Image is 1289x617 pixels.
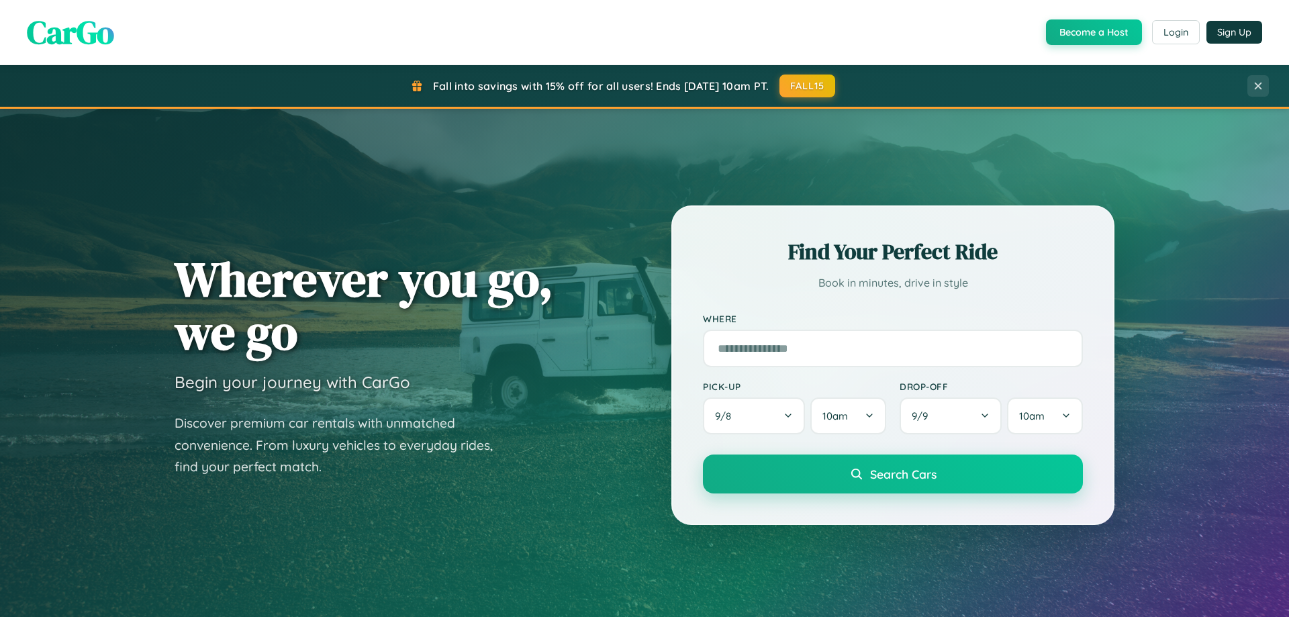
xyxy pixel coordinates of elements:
[175,412,510,478] p: Discover premium car rentals with unmatched convenience. From luxury vehicles to everyday rides, ...
[779,75,836,97] button: FALL15
[810,397,886,434] button: 10am
[703,455,1083,493] button: Search Cars
[703,381,886,392] label: Pick-up
[175,252,553,359] h1: Wherever you go, we go
[1206,21,1262,44] button: Sign Up
[703,397,805,434] button: 9/8
[1046,19,1142,45] button: Become a Host
[433,79,769,93] span: Fall into savings with 15% off for all users! Ends [DATE] 10am PT.
[900,381,1083,392] label: Drop-off
[703,313,1083,324] label: Where
[703,237,1083,267] h2: Find Your Perfect Ride
[912,410,935,422] span: 9 / 9
[175,372,410,392] h3: Begin your journey with CarGo
[1007,397,1083,434] button: 10am
[900,397,1002,434] button: 9/9
[1152,20,1200,44] button: Login
[1019,410,1045,422] span: 10am
[822,410,848,422] span: 10am
[870,467,937,481] span: Search Cars
[715,410,738,422] span: 9 / 8
[703,273,1083,293] p: Book in minutes, drive in style
[27,10,114,54] span: CarGo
